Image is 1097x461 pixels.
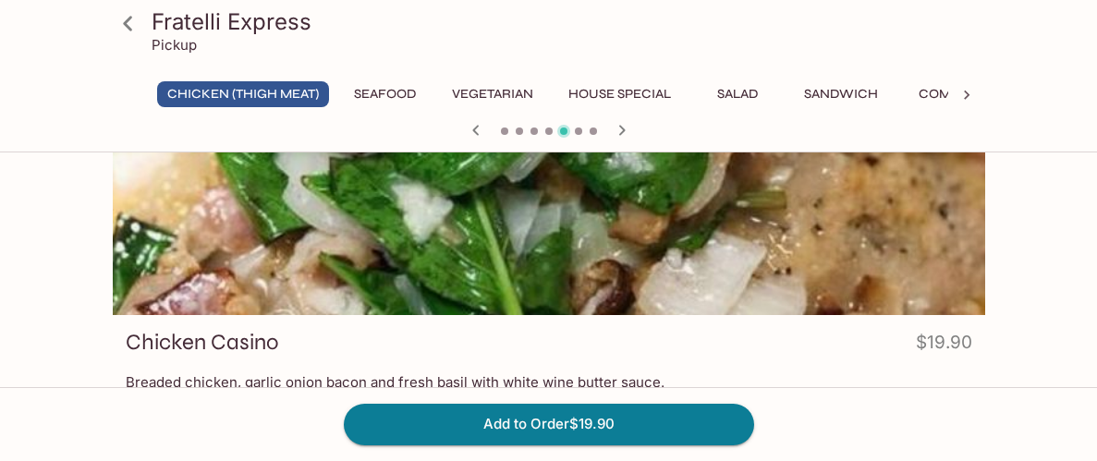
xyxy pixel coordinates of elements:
p: Breaded chicken, garlic onion bacon and fresh basil with white wine butter sauce. [126,373,972,391]
button: Salad [696,81,779,107]
div: Chicken Casino [113,70,985,315]
button: Add to Order$19.90 [344,404,754,444]
h3: Chicken Casino [126,328,278,357]
button: Vegetarian [442,81,543,107]
button: Sandwich [794,81,888,107]
p: Pickup [152,36,197,54]
h4: $19.90 [916,328,972,364]
h3: Fratelli Express [152,7,978,36]
button: House Special [558,81,681,107]
button: Chicken (Thigh Meat) [157,81,329,107]
button: Seafood [344,81,427,107]
button: Combo [903,81,986,107]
